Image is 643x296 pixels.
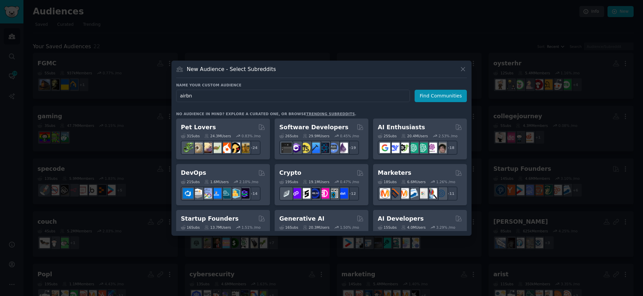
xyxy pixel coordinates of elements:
div: No audience in mind? Explore a curated one, or browse . [176,112,356,116]
div: 4.0M Users [401,225,426,230]
img: defiblockchain [319,188,329,199]
img: reactnative [319,143,329,153]
img: AWS_Certified_Experts [192,188,203,199]
div: 24.3M Users [204,134,231,138]
h2: Startup Founders [181,215,238,223]
img: PlatformEngineers [239,188,249,199]
img: herpetology [183,143,193,153]
img: 0xPolygon [291,188,301,199]
div: 3.29 % /mo [436,225,455,230]
h2: DevOps [181,169,206,177]
div: 21 Sub s [181,179,200,184]
div: + 11 [443,187,457,201]
input: Pick a short name, like "Digital Marketers" or "Movie-Goers" [176,90,410,102]
div: 26 Sub s [279,134,298,138]
img: software [281,143,292,153]
div: 0.83 % /mo [241,134,261,138]
img: iOSProgramming [309,143,320,153]
img: learnjavascript [300,143,310,153]
div: 20.3M Users [303,225,329,230]
h2: Generative AI [279,215,325,223]
div: 0.45 % /mo [340,134,359,138]
img: DevOpsLinks [211,188,221,199]
img: AskComputerScience [328,143,339,153]
img: chatgpt_prompts_ [417,143,428,153]
img: OnlineMarketing [436,188,446,199]
img: aws_cdk [230,188,240,199]
div: 1.51 % /mo [241,225,261,230]
div: 31 Sub s [181,134,200,138]
div: 19.1M Users [303,179,329,184]
h2: AI Developers [378,215,424,223]
div: 0.47 % /mo [340,179,359,184]
div: 13.7M Users [204,225,231,230]
img: GoogleGeminiAI [380,143,390,153]
div: 6.6M Users [401,179,426,184]
div: 16 Sub s [181,225,200,230]
h2: Pet Lovers [181,123,216,132]
img: chatgpt_promptDesign [408,143,418,153]
img: Emailmarketing [408,188,418,199]
div: 25 Sub s [378,134,397,138]
img: ArtificalIntelligence [436,143,446,153]
div: 15 Sub s [378,225,397,230]
div: 19 Sub s [279,179,298,184]
img: ballpython [192,143,203,153]
div: 29.9M Users [303,134,329,138]
img: CryptoNews [328,188,339,199]
img: content_marketing [380,188,390,199]
img: dogbreed [239,143,249,153]
img: elixir [338,143,348,153]
img: csharp [291,143,301,153]
img: bigseo [389,188,400,199]
img: MarketingResearch [427,188,437,199]
div: 2.10 % /mo [239,179,259,184]
img: googleads [417,188,428,199]
button: Find Communities [415,90,467,102]
img: azuredevops [183,188,193,199]
div: 18 Sub s [378,179,397,184]
img: OpenAIDev [427,143,437,153]
h2: Crypto [279,169,301,177]
img: leopardgeckos [202,143,212,153]
img: ethstaker [300,188,310,199]
h2: AI Enthusiasts [378,123,425,132]
div: 1.6M Users [204,179,229,184]
div: + 12 [345,187,359,201]
img: DeepSeek [389,143,400,153]
img: AskMarketing [399,188,409,199]
div: 16 Sub s [279,225,298,230]
img: web3 [309,188,320,199]
h3: Name your custom audience [176,83,467,87]
img: platformengineering [220,188,231,199]
div: + 19 [345,141,359,155]
div: + 18 [443,141,457,155]
img: turtle [211,143,221,153]
div: + 14 [246,187,261,201]
img: defi_ [338,188,348,199]
div: 20.4M Users [401,134,428,138]
img: ethfinance [281,188,292,199]
img: cockatiel [220,143,231,153]
h2: Marketers [378,169,411,177]
div: + 24 [246,141,261,155]
img: Docker_DevOps [202,188,212,199]
div: 1.26 % /mo [436,179,455,184]
div: 2.53 % /mo [438,134,457,138]
img: AItoolsCatalog [399,143,409,153]
h3: New Audience - Select Subreddits [187,66,276,73]
h2: Software Developers [279,123,348,132]
div: 1.50 % /mo [340,225,359,230]
a: trending subreddits [306,112,355,116]
img: PetAdvice [230,143,240,153]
